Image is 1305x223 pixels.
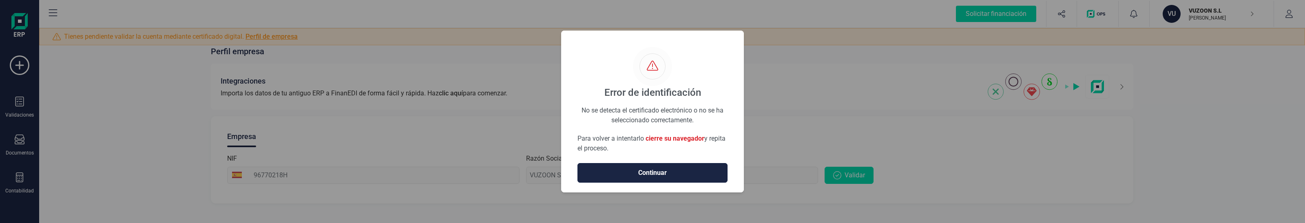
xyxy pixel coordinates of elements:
[577,106,728,114] div: No se detecta el certificado electrónico o no se ha seleccionado correctamente.
[577,134,728,153] p: Para volver a intentarlo y repita el proceso.
[604,86,701,99] div: Error de identificación
[577,163,728,183] button: Continuar
[646,135,704,142] span: cierre su navegador
[586,168,719,178] span: Continuar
